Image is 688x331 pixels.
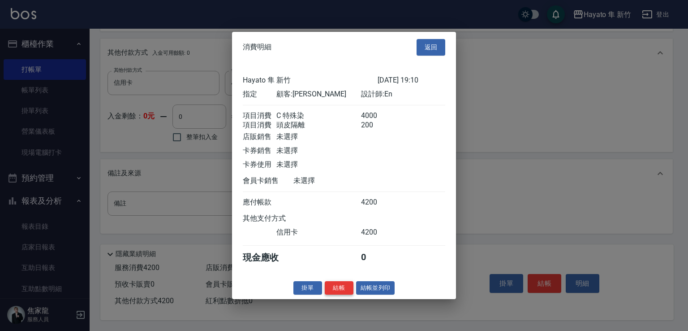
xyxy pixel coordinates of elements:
[243,75,378,85] div: Hayato 隼 新竹
[325,281,353,295] button: 結帳
[378,75,445,85] div: [DATE] 19:10
[417,39,445,56] button: 返回
[356,281,395,295] button: 結帳並列印
[243,111,276,120] div: 項目消費
[276,132,361,141] div: 未選擇
[293,176,378,185] div: 未選擇
[276,89,361,99] div: 顧客: [PERSON_NAME]
[276,146,361,155] div: 未選擇
[243,146,276,155] div: 卡券銷售
[361,120,395,130] div: 200
[276,120,361,130] div: 頭皮隔離
[361,111,395,120] div: 4000
[276,227,361,237] div: 信用卡
[276,111,361,120] div: C 特殊染
[276,160,361,169] div: 未選擇
[243,89,276,99] div: 指定
[293,281,322,295] button: 掛單
[243,43,271,52] span: 消費明細
[243,251,293,263] div: 現金應收
[243,132,276,141] div: 店販銷售
[243,176,293,185] div: 會員卡銷售
[361,227,395,237] div: 4200
[243,213,310,223] div: 其他支付方式
[361,89,445,99] div: 設計師: En
[361,197,395,207] div: 4200
[243,120,276,130] div: 項目消費
[361,251,395,263] div: 0
[243,197,276,207] div: 應付帳款
[243,160,276,169] div: 卡券使用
